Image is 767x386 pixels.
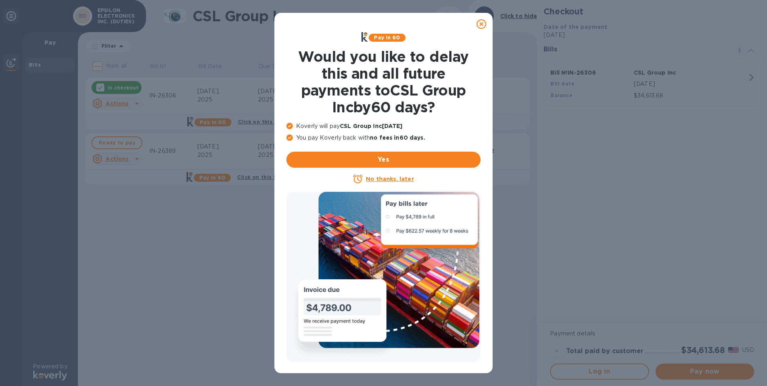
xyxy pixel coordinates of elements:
p: Koverly will pay [286,122,481,130]
b: Pay in 60 [374,35,400,41]
h1: Would you like to delay this and all future payments to CSL Group Inc by 60 days ? [286,48,481,116]
p: You pay Koverly back with [286,134,481,142]
b: CSL Group Inc [DATE] [340,123,403,129]
u: No thanks, later [366,176,414,182]
b: no fees in 60 days . [370,134,425,141]
span: Yes [293,155,474,165]
button: Yes [286,152,481,168]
